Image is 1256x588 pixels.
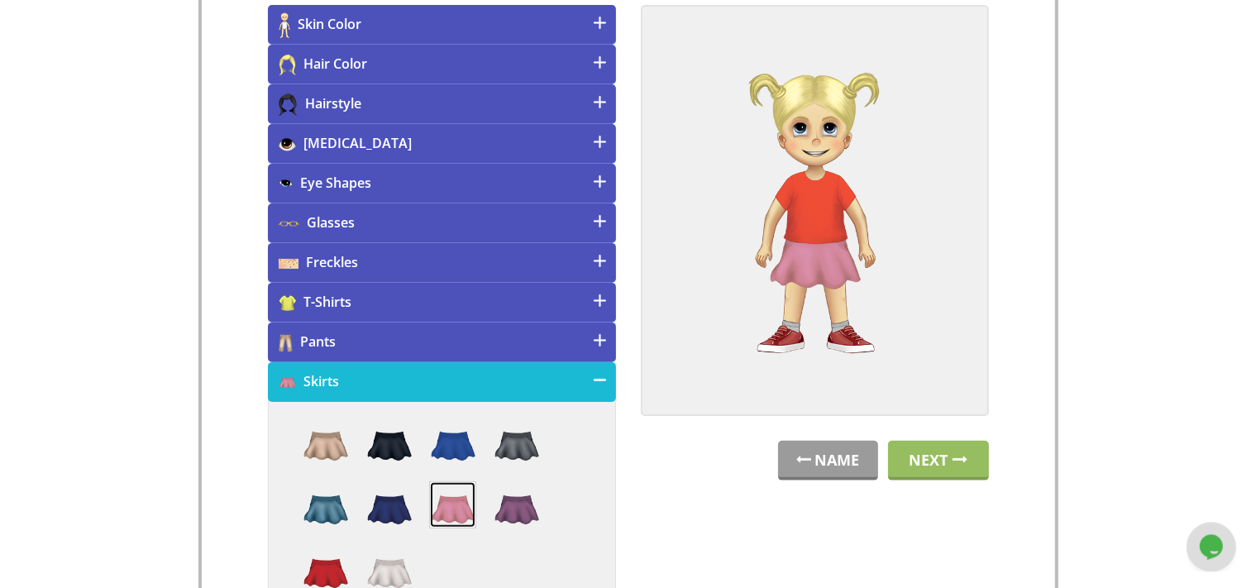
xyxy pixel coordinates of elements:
[268,243,616,283] h4: Freckles
[778,441,878,480] a: NAME
[1187,522,1239,571] iframe: chat widget
[268,203,616,243] h4: Glasses
[268,84,616,124] h4: Hairstyle
[268,164,616,203] h4: Eye Shapes
[268,323,616,362] h4: Pants
[888,441,989,480] a: Next
[268,283,616,323] h4: T-Shirts
[268,5,616,45] h4: Skin Color
[268,362,616,402] h4: Skirts
[268,124,616,164] h4: [MEDICAL_DATA]
[268,45,616,84] h4: Hair Color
